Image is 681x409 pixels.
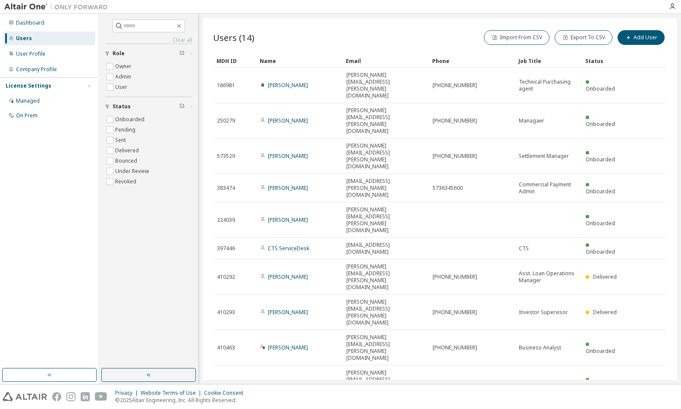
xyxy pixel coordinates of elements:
[586,85,615,92] span: Onboarded
[115,72,133,82] label: Admin
[585,54,621,68] div: Status
[346,263,425,291] span: [PERSON_NAME][EMAIL_ADDRESS][PERSON_NAME][DOMAIN_NAME]
[519,270,578,284] span: Asst. Loan Operations Manager
[586,220,615,227] span: Onboarded
[52,392,61,401] img: facebook.svg
[115,125,137,135] label: Pending
[115,390,141,396] div: Privacy
[268,184,308,192] a: [PERSON_NAME]
[115,176,138,187] label: Revoked
[260,54,339,68] div: Name
[346,178,425,198] span: [EMAIL_ADDRESS][PERSON_NAME][DOMAIN_NAME]
[268,82,308,89] a: [PERSON_NAME]
[586,347,615,355] span: Onboarded
[16,112,38,119] div: On Prem
[141,390,204,396] div: Website Terms of Use
[16,66,57,73] div: Company Profile
[66,392,75,401] img: instagram.svg
[105,44,192,63] button: Role
[4,3,112,11] img: Altair One
[346,242,425,255] span: [EMAIL_ADDRESS][DOMAIN_NAME]
[217,309,235,316] span: 410293
[115,156,139,166] label: Bounced
[433,309,477,316] span: [PHONE_NUMBER]
[16,98,40,104] div: Managed
[217,82,235,89] span: 186981
[433,344,477,351] span: [PHONE_NUMBER]
[268,152,308,160] a: [PERSON_NAME]
[433,82,477,89] span: [PHONE_NUMBER]
[115,114,146,125] label: Onboarded
[268,117,308,124] a: [PERSON_NAME]
[555,30,612,45] button: Export To CSV
[217,274,235,280] span: 410292
[268,344,308,351] a: [PERSON_NAME]
[586,188,615,195] span: Onboarded
[268,379,308,387] a: [PERSON_NAME]
[16,19,44,26] div: Dashboard
[519,79,578,92] span: Technical Purchasing agent
[6,82,51,89] div: License Settings
[115,135,128,145] label: Sent
[519,117,544,124] span: Managaer
[213,31,254,44] span: Users (14)
[3,392,47,401] img: altair_logo.svg
[484,30,549,45] button: Import From CSV
[519,245,529,252] span: CTS
[217,54,253,68] div: MDH ID
[433,274,477,280] span: [PHONE_NUMBER]
[346,369,425,397] span: [PERSON_NAME][EMAIL_ADDRESS][PERSON_NAME][DOMAIN_NAME]
[346,107,425,135] span: [PERSON_NAME][EMAIL_ADDRESS][PERSON_NAME][DOMAIN_NAME]
[586,248,615,255] span: Onboarded
[268,245,309,252] a: CTS ServiceDesk
[217,344,235,351] span: 410463
[81,392,90,401] img: linkedin.svg
[433,153,477,160] span: [PHONE_NUMBER]
[519,181,578,195] span: Commercial Payment Admin
[618,30,665,45] button: Add User
[268,273,308,280] a: [PERSON_NAME]
[217,185,235,192] span: 383474
[115,61,133,72] label: Owner
[593,273,617,280] span: Delivered
[115,82,129,92] label: User
[432,54,512,68] div: Phone
[115,145,141,156] label: Delivered
[519,309,568,316] span: Investor Supervisor
[433,185,463,192] span: 5736345600
[346,142,425,170] span: [PERSON_NAME][EMAIL_ADDRESS][PERSON_NAME][DOMAIN_NAME]
[204,390,248,396] div: Cookie Consent
[346,334,425,362] span: [PERSON_NAME][EMAIL_ADDRESS][PERSON_NAME][DOMAIN_NAME]
[95,392,107,401] img: youtube.svg
[346,206,425,234] span: [PERSON_NAME][EMAIL_ADDRESS][PERSON_NAME][DOMAIN_NAME]
[346,72,425,99] span: [PERSON_NAME][EMAIL_ADDRESS][PERSON_NAME][DOMAIN_NAME]
[113,103,131,110] span: Status
[593,308,617,316] span: Delivered
[16,35,32,42] div: Users
[179,50,185,57] span: Clear filter
[115,396,248,404] p: © 2025 Altair Engineering, Inc. All Rights Reserved.
[519,344,561,351] span: Business Analyst
[217,245,235,252] span: 397446
[586,156,615,163] span: Onboarded
[179,103,185,110] span: Clear filter
[518,54,578,68] div: Job Title
[586,120,615,128] span: Onboarded
[519,153,569,160] span: Settlement Manager
[115,166,151,176] label: Under Review
[268,216,308,223] a: [PERSON_NAME]
[217,153,235,160] span: 573529
[113,50,125,57] span: Role
[16,50,45,57] div: User Profile
[105,97,192,116] button: Status
[217,117,235,124] span: 250279
[105,37,192,44] a: Clear all
[433,117,477,124] span: [PHONE_NUMBER]
[268,308,308,316] a: [PERSON_NAME]
[346,299,425,326] span: [PERSON_NAME][EMAIL_ADDRESS][PERSON_NAME][DOMAIN_NAME]
[217,217,235,223] span: 224039
[346,54,425,68] div: Email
